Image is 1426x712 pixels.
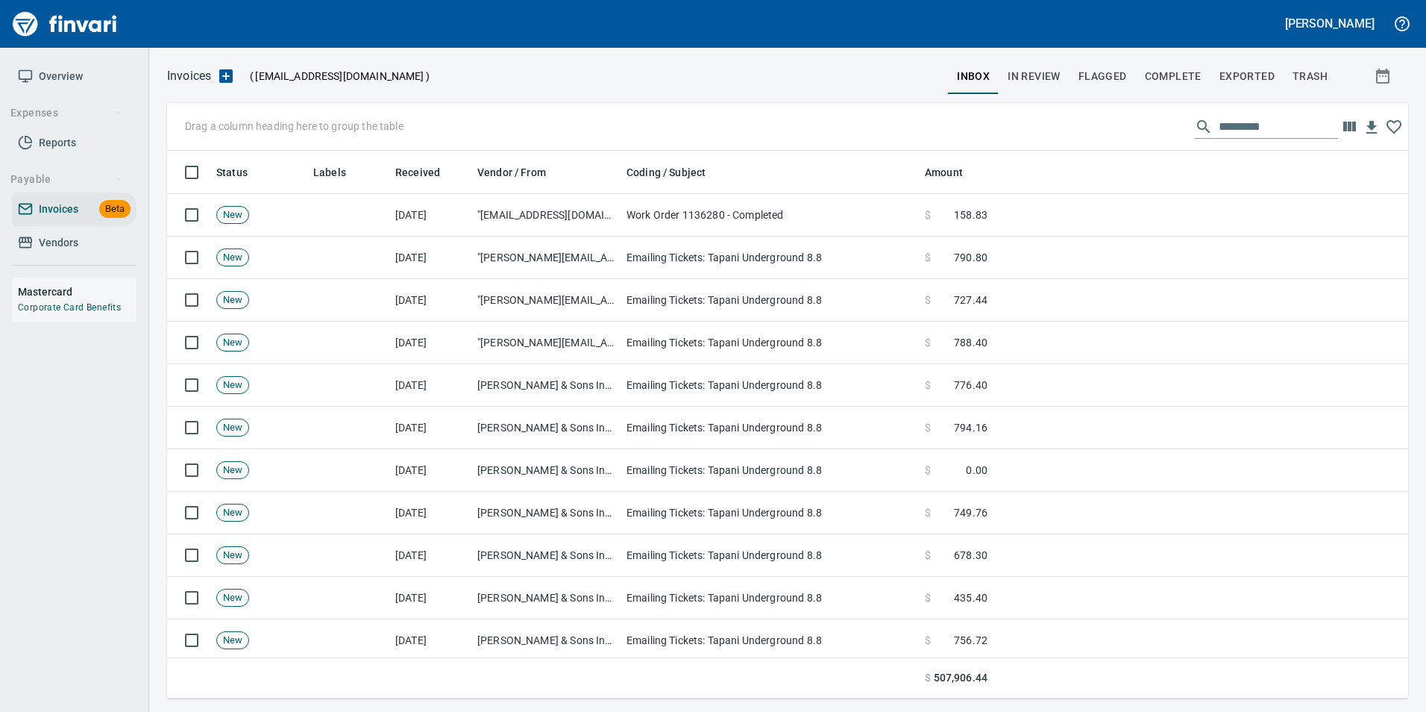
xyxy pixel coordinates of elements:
[925,163,982,181] span: Amount
[471,619,621,662] td: [PERSON_NAME] & Sons Inc (1-10502)
[241,69,430,84] p: ( )
[39,234,78,252] span: Vendors
[471,534,621,577] td: [PERSON_NAME] & Sons Inc (1-10502)
[389,322,471,364] td: [DATE]
[12,226,136,260] a: Vendors
[954,420,987,435] span: 794.16
[957,67,990,86] span: inbox
[626,163,706,181] span: Coding / Subject
[954,293,987,307] span: 727.44
[621,237,919,279] td: Emailing Tickets: Tapani Underground 8.8
[389,279,471,322] td: [DATE]
[621,449,919,492] td: Emailing Tickets: Tapani Underground 8.8
[925,505,931,520] span: $
[217,634,248,648] span: New
[477,163,546,181] span: Vendor / From
[167,67,211,85] nav: breadcrumb
[217,293,248,307] span: New
[10,104,123,122] span: Expenses
[954,590,987,605] span: 435.40
[217,549,248,563] span: New
[389,492,471,534] td: [DATE]
[389,194,471,237] td: [DATE]
[966,463,987,478] span: 0.00
[389,237,471,279] td: [DATE]
[18,284,136,300] h6: Mastercard
[18,302,121,313] a: Corporate Card Benefits
[471,577,621,619] td: [PERSON_NAME] & Sons Inc (1-10502)
[217,421,248,435] span: New
[389,449,471,492] td: [DATE]
[39,200,78,219] span: Invoices
[395,163,459,181] span: Received
[313,163,365,181] span: Labels
[954,505,987,520] span: 749.76
[621,577,919,619] td: Emailing Tickets: Tapani Underground 8.8
[954,548,987,563] span: 678.30
[621,194,919,237] td: Work Order 1136280 - Completed
[954,250,987,265] span: 790.80
[621,492,919,534] td: Emailing Tickets: Tapani Underground 8.8
[12,126,136,160] a: Reports
[217,591,248,605] span: New
[389,619,471,662] td: [DATE]
[925,335,931,350] span: $
[621,279,919,322] td: Emailing Tickets: Tapani Underground 8.8
[389,577,471,619] td: [DATE]
[925,463,931,478] span: $
[4,99,129,127] button: Expenses
[621,619,919,662] td: Emailing Tickets: Tapani Underground 8.8
[925,163,963,181] span: Amount
[217,336,248,350] span: New
[1360,116,1383,139] button: Download Table
[389,364,471,407] td: [DATE]
[925,207,931,222] span: $
[925,250,931,265] span: $
[477,163,565,181] span: Vendor / From
[217,208,248,222] span: New
[925,633,931,648] span: $
[954,378,987,393] span: 776.40
[389,534,471,577] td: [DATE]
[185,119,403,134] p: Drag a column heading here to group the table
[216,163,248,181] span: Status
[925,293,931,307] span: $
[39,67,83,86] span: Overview
[471,322,621,364] td: "[PERSON_NAME][EMAIL_ADDRESS][PERSON_NAME][DOMAIN_NAME]" <[PERSON_NAME][EMAIL_ADDRESS][PERSON_NAM...
[1338,116,1360,138] button: Choose columns to display
[1383,116,1405,138] button: Click to remember these column choices
[621,534,919,577] td: Emailing Tickets: Tapani Underground 8.8
[1360,63,1408,90] button: Show invoices within a particular date range
[471,364,621,407] td: [PERSON_NAME] & Sons Inc (1-10502)
[925,420,931,435] span: $
[934,670,987,686] span: 507,906.44
[4,166,129,193] button: Payable
[925,548,931,563] span: $
[471,407,621,449] td: [PERSON_NAME] & Sons Inc (1-10502)
[1285,16,1375,31] h5: [PERSON_NAME]
[217,506,248,520] span: New
[99,201,131,218] span: Beta
[925,670,931,686] span: $
[954,633,987,648] span: 756.72
[954,207,987,222] span: 158.83
[925,378,931,393] span: $
[621,322,919,364] td: Emailing Tickets: Tapani Underground 8.8
[1078,67,1127,86] span: Flagged
[1219,67,1275,86] span: Exported
[216,163,267,181] span: Status
[395,163,440,181] span: Received
[1292,67,1328,86] span: trash
[471,279,621,322] td: "[PERSON_NAME][EMAIL_ADDRESS][PERSON_NAME][DOMAIN_NAME]" <[PERSON_NAME][EMAIL_ADDRESS][PERSON_NAM...
[39,134,76,152] span: Reports
[9,6,121,42] img: Finvari
[12,60,136,93] a: Overview
[217,378,248,393] span: New
[471,492,621,534] td: [PERSON_NAME] & Sons Inc (1-10502)
[254,69,425,84] span: [EMAIL_ADDRESS][DOMAIN_NAME]
[1281,12,1378,35] button: [PERSON_NAME]
[1008,67,1061,86] span: In Review
[621,407,919,449] td: Emailing Tickets: Tapani Underground 8.8
[217,251,248,265] span: New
